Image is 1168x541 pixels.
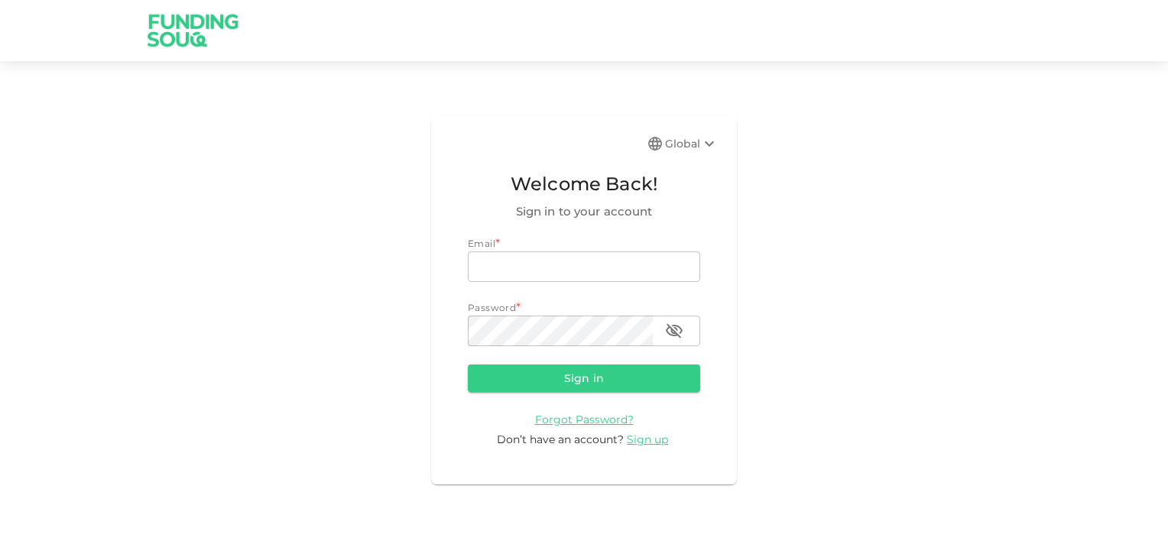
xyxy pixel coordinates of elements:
span: Password [468,302,516,313]
span: Forgot Password? [535,413,634,426]
button: Sign in [468,364,700,392]
span: Sign up [627,432,668,446]
span: Welcome Back! [468,170,700,199]
a: Forgot Password? [535,412,634,426]
span: Email [468,238,495,249]
input: email [468,251,700,282]
span: Sign in to your account [468,202,700,221]
span: Don’t have an account? [497,432,624,446]
input: password [468,316,653,346]
div: Global [665,134,719,153]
